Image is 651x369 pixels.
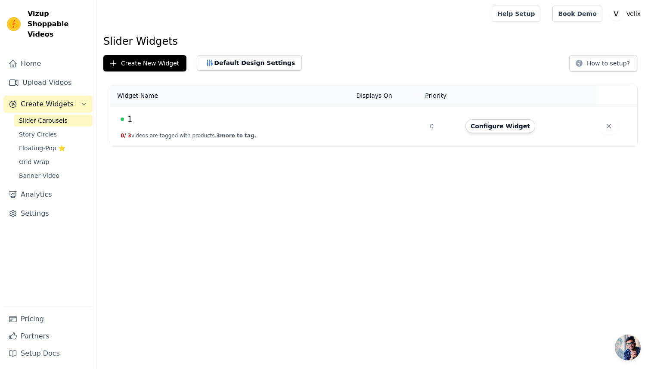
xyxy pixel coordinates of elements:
a: Book Demo [552,6,602,22]
span: Live Published [121,118,124,121]
a: Floating-Pop ⭐ [14,142,93,154]
button: Configure Widget [465,119,535,133]
th: Displays On [351,85,425,106]
button: Create Widgets [3,96,93,113]
span: Slider Carousels [19,116,68,125]
a: Analytics [3,186,93,203]
td: 0 [425,106,460,146]
span: Floating-Pop ⭐ [19,144,65,152]
a: Grid Wrap [14,156,93,168]
span: 3 more to tag. [217,133,256,139]
a: Home [3,55,93,72]
th: Priority [425,85,460,106]
a: Story Circles [14,128,93,140]
a: Slider Carousels [14,115,93,127]
a: Open chat [615,335,641,360]
button: How to setup? [569,55,637,71]
span: 3 [128,133,131,139]
button: Create New Widget [103,55,186,71]
a: Setup Docs [3,345,93,362]
h1: Slider Widgets [103,34,644,48]
span: Grid Wrap [19,158,49,166]
a: How to setup? [569,61,637,69]
a: Partners [3,328,93,345]
a: Help Setup [492,6,540,22]
span: 0 / [121,133,126,139]
a: Settings [3,205,93,222]
span: Vizup Shoppable Videos [28,9,89,40]
span: Banner Video [19,171,59,180]
span: 1 [127,113,132,125]
button: Default Design Settings [197,55,302,71]
span: Story Circles [19,130,57,139]
button: 0/ 3videos are tagged with products.3more to tag. [121,132,256,139]
a: Banner Video [14,170,93,182]
a: Upload Videos [3,74,93,91]
img: Vizup [7,17,21,31]
button: V Velix [609,6,644,22]
text: V [614,9,619,18]
th: Widget Name [110,85,351,106]
a: Pricing [3,310,93,328]
button: Delete widget [601,118,617,134]
span: Create Widgets [21,99,74,109]
p: Velix [623,6,644,22]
